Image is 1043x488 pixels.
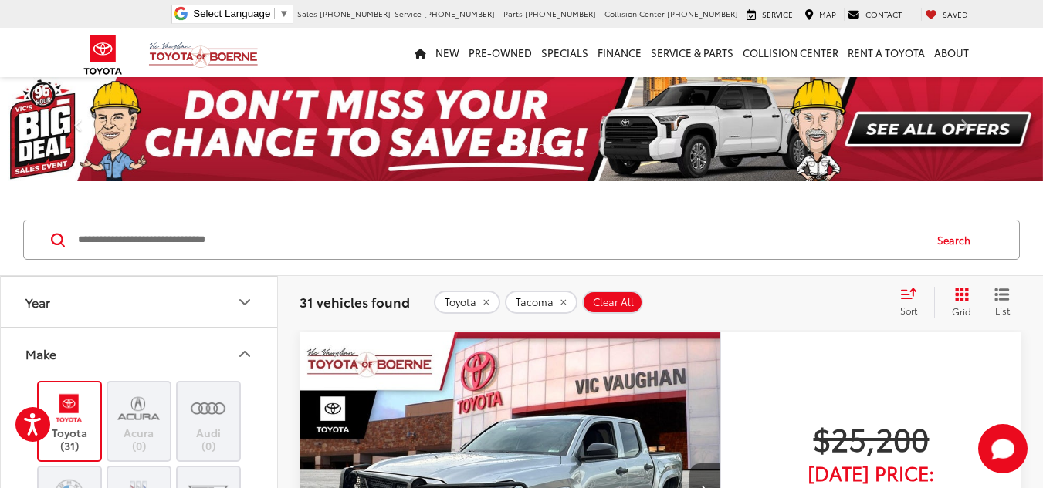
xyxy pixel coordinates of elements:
span: 31 vehicles found [300,292,410,311]
span: Parts [503,8,523,19]
a: Map [801,8,840,21]
a: Rent a Toyota [843,28,930,77]
a: Select Language​ [193,8,289,19]
span: Saved [943,8,968,20]
span: Select Language [193,8,270,19]
a: My Saved Vehicles [921,8,972,21]
span: ​ [274,8,275,19]
button: Grid View [934,287,983,318]
div: Year [235,293,254,311]
a: Pre-Owned [464,28,537,77]
span: List [994,304,1010,317]
span: Service [395,8,422,19]
label: Toyota (31) [39,390,101,453]
span: Sales [297,8,317,19]
span: [PHONE_NUMBER] [667,8,738,19]
img: Vic Vaughan Toyota of Boerne in Boerne, TX) [48,390,90,426]
a: Finance [593,28,646,77]
label: Audi (0) [178,390,240,453]
button: YearYear [1,277,279,327]
span: Sort [900,304,917,317]
img: Vic Vaughan Toyota of Boerne [148,42,259,69]
a: Service & Parts: Opens in a new tab [646,28,738,77]
a: Home [410,28,431,77]
svg: Start Chat [978,424,1028,473]
button: remove Tacoma [505,291,577,314]
img: Vic Vaughan Toyota of Boerne in Boerne, TX) [187,390,229,426]
button: Search [923,220,993,259]
span: [PHONE_NUMBER] [320,8,391,19]
span: Map [819,8,836,20]
a: About [930,28,974,77]
a: Collision Center [738,28,843,77]
span: $25,200 [748,419,994,457]
a: Service [743,8,797,21]
span: Contact [865,8,902,20]
span: [PHONE_NUMBER] [525,8,596,19]
span: Service [762,8,793,20]
div: Make [25,346,56,361]
span: ▼ [279,8,289,19]
span: Grid [952,305,971,318]
span: Clear All [593,296,634,308]
img: Toyota [74,30,132,80]
a: New [431,28,464,77]
div: Make [235,345,254,363]
button: remove Toyota [434,291,500,314]
input: Search by Make, Model, or Keyword [76,221,923,258]
span: Collision Center [604,8,665,19]
span: [PHONE_NUMBER] [424,8,495,19]
a: Contact [844,8,906,21]
span: [DATE] Price: [748,465,994,480]
div: Year [25,294,50,309]
button: Clear All [582,291,643,314]
button: MakeMake [1,328,279,379]
img: Vic Vaughan Toyota of Boerne in Boerne, TX) [117,390,160,426]
span: Tacoma [516,296,554,308]
label: Acura (0) [108,390,171,453]
button: Select sort value [892,287,934,318]
button: Toggle Chat Window [978,424,1028,473]
span: Toyota [445,296,476,308]
button: List View [983,287,1021,318]
a: Specials [537,28,593,77]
